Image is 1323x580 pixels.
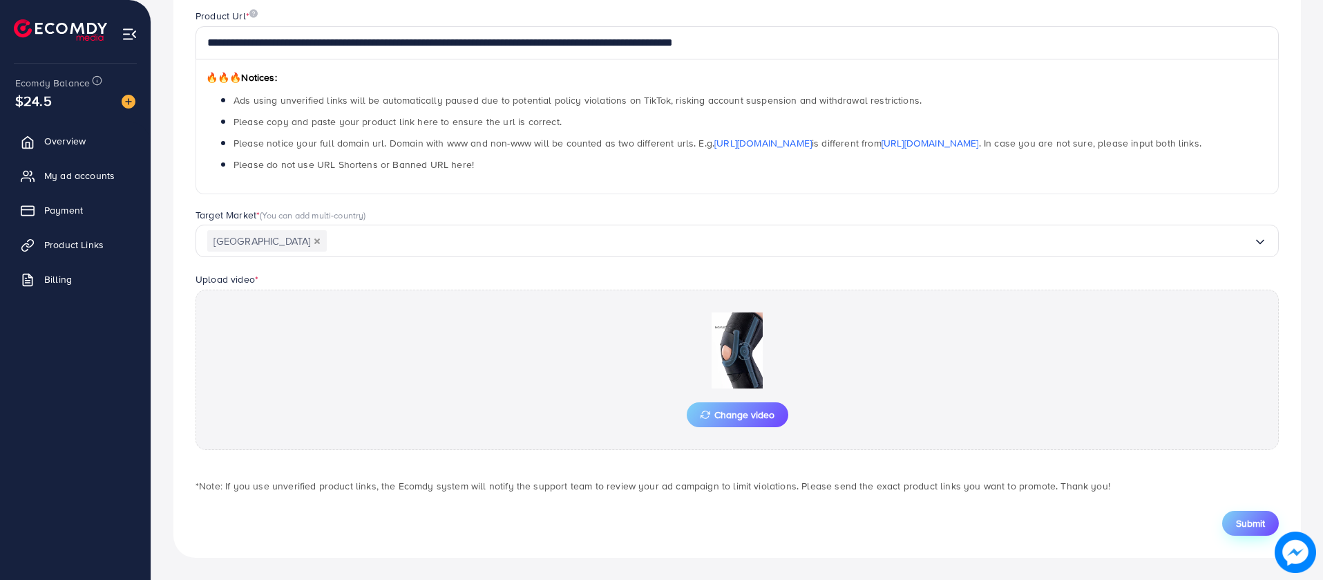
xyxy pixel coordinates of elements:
[10,162,140,189] a: My ad accounts
[1275,532,1316,573] img: image
[234,136,1201,150] span: Please notice your full domain url. Domain with www and non-www will be counted as two different ...
[234,93,922,107] span: Ads using unverified links will be automatically paused due to potential policy violations on Tik...
[10,231,140,259] a: Product Links
[44,238,104,252] span: Product Links
[14,19,107,41] img: logo
[260,209,365,221] span: (You can add multi-country)
[15,76,90,90] span: Ecomdy Balance
[10,127,140,155] a: Overview
[701,410,774,420] span: Change video
[15,91,52,111] span: $24.5
[327,230,1253,252] input: Search for option
[207,230,327,252] span: [GEOGRAPHIC_DATA]
[314,238,321,245] button: Deselect Pakistan
[122,26,137,42] img: menu
[44,272,72,286] span: Billing
[196,208,366,222] label: Target Market
[10,265,140,293] a: Billing
[196,225,1279,257] div: Search for option
[44,203,83,217] span: Payment
[1222,511,1279,536] button: Submit
[122,95,135,109] img: image
[10,196,140,224] a: Payment
[44,169,115,183] span: My ad accounts
[196,478,1279,494] p: *Note: If you use unverified product links, the Ecomdy system will notify the support team to rev...
[714,136,812,150] a: [URL][DOMAIN_NAME]
[668,312,806,389] img: Preview Image
[234,115,562,129] span: Please copy and paste your product link here to ensure the url is correct.
[234,158,474,171] span: Please do not use URL Shortens or Banned URL here!
[206,71,241,84] span: 🔥🔥🔥
[196,272,258,286] label: Upload video
[44,134,86,148] span: Overview
[687,402,788,427] button: Change video
[882,136,979,150] a: [URL][DOMAIN_NAME]
[206,71,277,84] span: Notices:
[196,9,258,23] label: Product Url
[1236,516,1265,530] span: Submit
[249,9,258,18] img: image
